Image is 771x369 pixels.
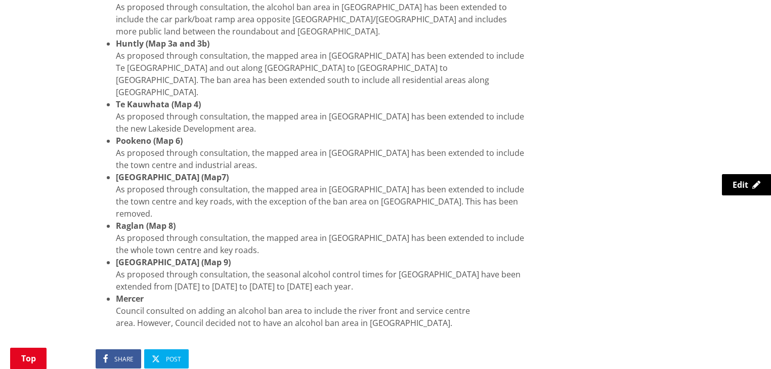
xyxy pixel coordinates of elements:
[144,349,189,368] a: Post
[116,220,527,256] li: As proposed through consultation, the mapped area in [GEOGRAPHIC_DATA] has been extended to inclu...
[96,349,141,368] a: Share
[116,293,144,304] strong: Mercer
[116,37,527,98] li: As proposed through consultation, the mapped area in [GEOGRAPHIC_DATA] has been extended to inclu...
[116,256,527,293] li: As proposed through consultation, the seasonal alcohol control times for [GEOGRAPHIC_DATA] have b...
[116,99,201,110] strong: Te Kauwhata (Map 4)
[114,355,134,363] span: Share
[116,171,527,220] li: As proposed through consultation, the mapped area in [GEOGRAPHIC_DATA] has been extended to inclu...
[10,348,47,369] a: Top
[116,98,527,135] li: As proposed through consultation, the mapped area in [GEOGRAPHIC_DATA] has been extended to inclu...
[116,38,209,49] strong: Huntly (Map 3a and 3b)
[116,135,183,146] strong: Pookeno (Map 6)
[733,179,748,190] span: Edit
[116,172,229,183] strong: [GEOGRAPHIC_DATA] (Map7)
[116,257,231,268] strong: [GEOGRAPHIC_DATA] (Map 9)
[724,326,761,363] iframe: Messenger Launcher
[116,220,176,231] strong: Raglan (Map 8)
[166,355,181,363] span: Post
[116,293,527,329] li: Council consulted on adding an alcohol ban area to include the river front and service centre are...
[722,174,771,195] a: Edit
[116,135,527,171] li: As proposed through consultation, the mapped area in [GEOGRAPHIC_DATA] has been extended to inclu...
